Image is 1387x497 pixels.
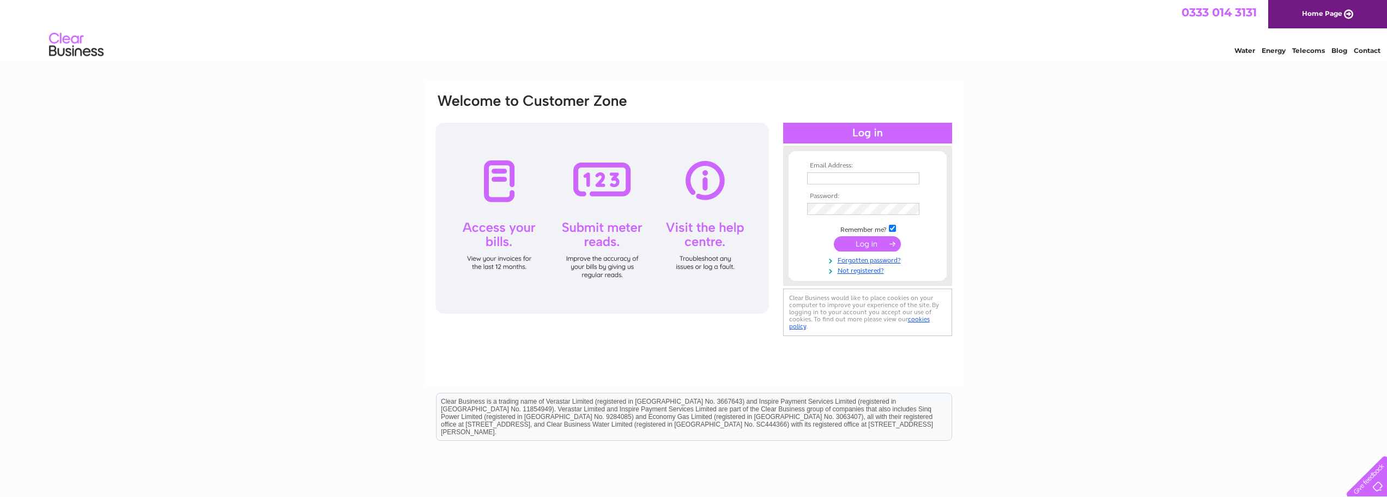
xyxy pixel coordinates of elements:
a: Not registered? [807,265,931,275]
td: Remember me? [804,223,931,234]
div: Clear Business would like to place cookies on your computer to improve your experience of the sit... [783,289,952,336]
a: Telecoms [1292,46,1325,55]
a: Forgotten password? [807,254,931,265]
a: Contact [1354,46,1380,55]
input: Submit [834,236,901,252]
a: 0333 014 3131 [1182,5,1257,19]
a: Water [1234,46,1255,55]
a: Blog [1331,46,1347,55]
th: Email Address: [804,162,931,170]
a: cookies policy [789,315,930,330]
div: Clear Business is a trading name of Verastar Limited (registered in [GEOGRAPHIC_DATA] No. 3667643... [437,6,952,53]
th: Password: [804,193,931,200]
a: Energy [1262,46,1286,55]
img: logo.png [49,28,104,62]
